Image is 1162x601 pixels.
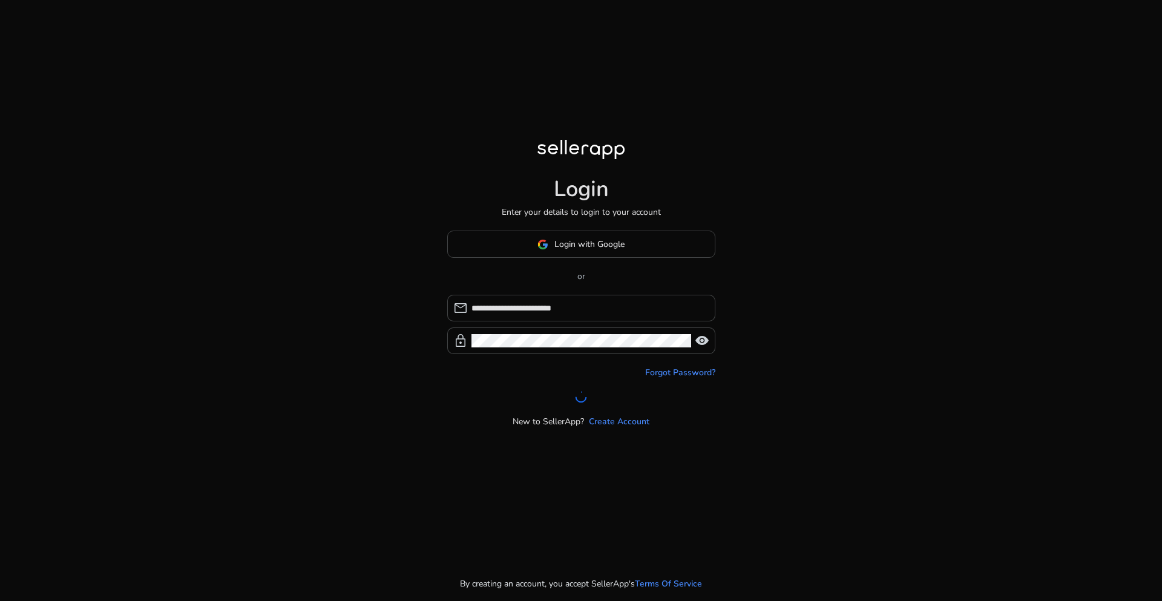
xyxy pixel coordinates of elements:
img: google-logo.svg [537,239,548,250]
p: or [447,270,715,283]
span: visibility [695,333,709,348]
p: Enter your details to login to your account [502,206,661,218]
a: Forgot Password? [645,366,715,379]
span: lock [453,333,468,348]
a: Create Account [589,415,649,428]
span: mail [453,301,468,315]
button: Login with Google [447,231,715,258]
a: Terms Of Service [635,577,702,590]
p: New to SellerApp? [513,415,584,428]
span: Login with Google [554,238,625,251]
h1: Login [554,176,609,202]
